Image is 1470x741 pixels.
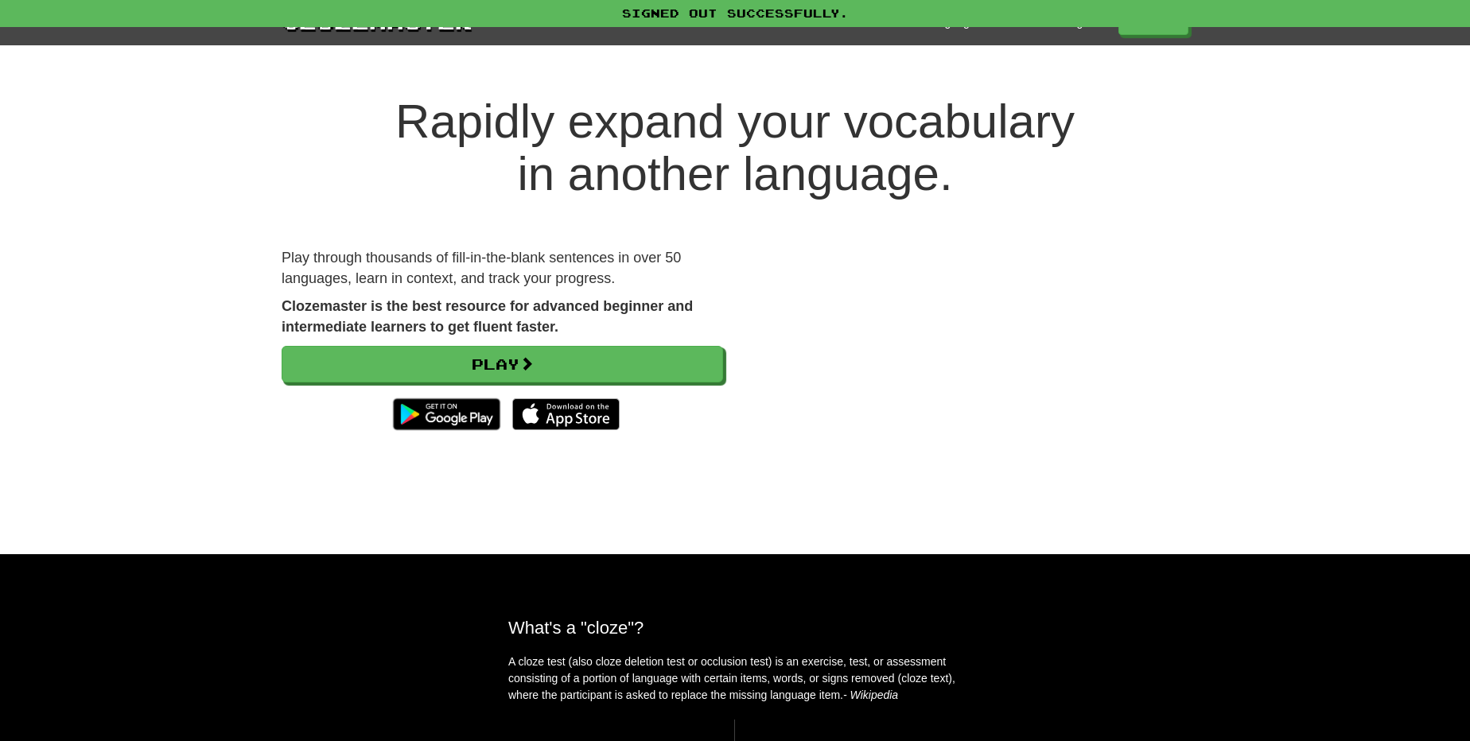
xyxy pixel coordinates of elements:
a: Play [282,346,723,382]
strong: Clozemaster is the best resource for advanced beginner and intermediate learners to get fluent fa... [282,298,693,335]
img: Get it on Google Play [385,390,508,438]
em: - Wikipedia [843,689,898,701]
p: A cloze test (also cloze deletion test or occlusion test) is an exercise, test, or assessment con... [508,654,962,704]
img: Download_on_the_App_Store_Badge_US-UK_135x40-25178aeef6eb6b83b96f5f2d004eda3bffbb37122de64afbaef7... [512,398,620,430]
p: Play through thousands of fill-in-the-blank sentences in over 50 languages, learn in context, and... [282,248,723,289]
h2: What's a "cloze"? [508,618,962,638]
